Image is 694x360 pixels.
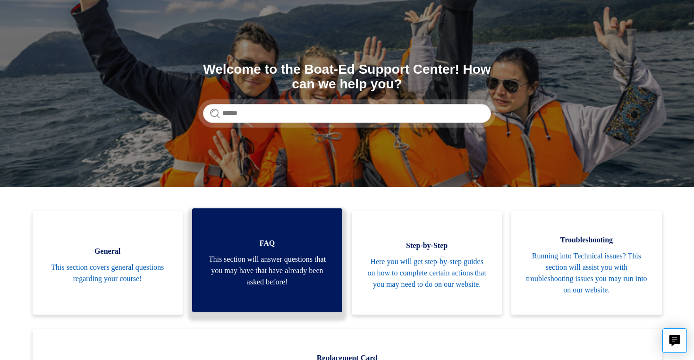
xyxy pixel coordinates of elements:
span: Troubleshooting [525,234,647,246]
span: FAQ [206,238,328,249]
a: Step-by-Step Here you will get step-by-step guides on how to complete certain actions that you ma... [352,211,502,315]
input: Search [203,104,491,123]
span: This section will answer questions that you may have that have already been asked before! [206,254,328,288]
a: FAQ This section will answer questions that you may have that have already been asked before! [192,208,342,312]
h1: Welcome to the Boat-Ed Support Center! How can we help you? [203,62,491,92]
span: Step-by-Step [366,240,488,251]
span: General [47,246,169,257]
a: Troubleshooting Running into Technical issues? This section will assist you with troubleshooting ... [511,211,661,315]
a: General This section covers general questions regarding your course! [33,211,183,315]
span: This section covers general questions regarding your course! [47,262,169,284]
span: Running into Technical issues? This section will assist you with troubleshooting issues you may r... [525,250,647,296]
button: Live chat [662,328,687,353]
span: Here you will get step-by-step guides on how to complete certain actions that you may need to do ... [366,256,488,290]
